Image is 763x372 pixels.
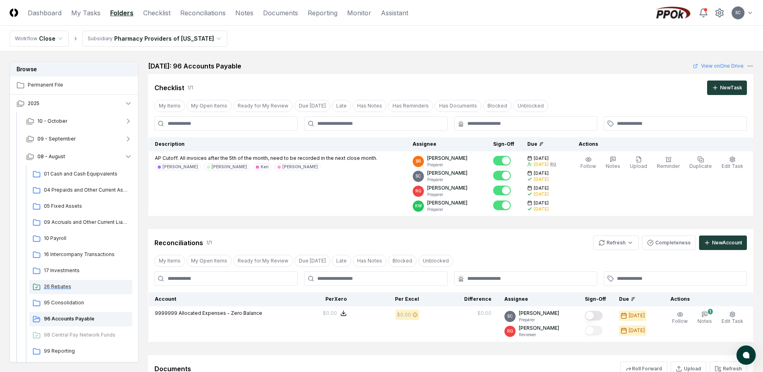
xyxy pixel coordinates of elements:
button: Unblocked [418,255,453,267]
button: 2025 [10,95,139,112]
button: Due Today [294,100,330,112]
span: Permanent File [28,81,132,89]
span: KW [415,203,422,209]
span: Notes [697,318,712,324]
a: 10 Payroll [29,231,132,246]
p: Reviewer [519,332,559,338]
span: Follow [672,318,688,324]
button: Follow [579,155,598,172]
button: Has Notes [353,100,387,112]
h3: Browse [10,62,138,76]
a: 05 Fixed Assets [29,199,132,214]
div: $0.00 [323,310,337,317]
span: Edit Task [722,163,743,169]
button: atlas-launcher [736,345,756,365]
span: 98 Central Pay Network Funds [44,331,129,339]
p: Preparer [427,207,467,213]
button: Ready for My Review [233,255,293,267]
button: 1Notes [696,310,714,327]
p: [PERSON_NAME] [427,184,467,192]
button: My Open Items [187,100,232,112]
div: Keri [261,164,269,170]
span: 09 Accruals and Other Current Liabilities [44,219,129,226]
a: Checklist [143,8,171,18]
span: 99 Reporting [44,347,129,355]
a: Reconciliations [180,8,226,18]
a: View onOne Drive [693,62,744,70]
button: Follow [670,310,689,327]
span: 08 - August [37,153,65,160]
button: Mark complete [585,311,603,320]
p: [PERSON_NAME] [427,199,467,207]
div: New Account [712,239,742,246]
p: Preparer [427,192,467,198]
button: 08 - August [20,148,139,165]
button: Refresh [593,236,639,250]
a: 26 Rebates [29,280,132,294]
button: NewAccount [699,236,747,250]
img: PPOk logo [654,6,692,19]
button: My Open Items [187,255,232,267]
a: 95 Consolidation [29,296,132,310]
p: [PERSON_NAME] [427,169,467,177]
span: SC [507,313,513,319]
a: Documents [263,8,298,18]
button: Reminder [655,155,681,172]
a: Assistant [381,8,408,18]
p: AP Cutoff. All invoices after the 5th of the month, need to be recorded in the next close month. [155,155,377,162]
span: Upload [630,163,647,169]
button: Due Today [294,255,330,267]
a: 99 Reporting [29,344,132,359]
div: 1 / 1 [206,239,212,246]
div: [DATE] [629,312,645,319]
p: Preparer [519,317,559,323]
span: [DATE] [534,200,549,206]
button: 09 - September [20,130,139,148]
button: My Items [154,100,185,112]
div: [DATE] [534,206,549,212]
p: Preparer [427,177,467,183]
th: Assignee [406,137,487,151]
a: 04 Prepaids and Other Current Assets [29,183,132,198]
div: Reconciliations [154,238,203,248]
div: [PERSON_NAME] [162,164,198,170]
div: New Task [720,84,742,91]
div: [DATE] [629,327,645,334]
span: Follow [580,163,596,169]
span: 96 Accounts Payable [44,315,129,322]
div: [DATE] [534,161,549,167]
a: Dashboard [28,8,62,18]
span: Reminder [657,163,680,169]
button: Has Documents [435,100,481,112]
span: 17 Investments [44,267,129,274]
button: Edit Task [720,310,745,327]
a: 96 Accounts Payable [29,312,132,327]
button: Completeness [642,236,696,250]
span: [DATE] [534,155,549,161]
div: Account [155,296,275,303]
th: Per Excel [353,292,426,306]
span: 16 Intercompany Transactions [44,251,129,258]
a: Monitor [347,8,371,18]
button: Notes [604,155,622,172]
a: Folders [110,8,134,18]
p: Preparer [427,162,467,168]
th: Per Xero [281,292,353,306]
span: 05 Fixed Assets [44,203,129,210]
span: Duplicate [689,163,712,169]
span: 9999999 [155,310,177,316]
a: Reporting [308,8,337,18]
span: SC [415,173,421,179]
button: Late [332,100,351,112]
button: Mark complete [493,171,511,180]
div: Subsidiary [88,35,113,42]
th: Sign-Off [487,137,521,151]
p: [PERSON_NAME] [519,324,559,332]
a: 09 Accruals and Other Current Liabilities [29,215,132,230]
button: Blocked [388,255,417,267]
a: My Tasks [71,8,101,18]
div: $0.00 [477,310,492,317]
button: 10 - October [20,112,139,130]
div: [DATE] [534,191,549,197]
button: My Items [154,255,185,267]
